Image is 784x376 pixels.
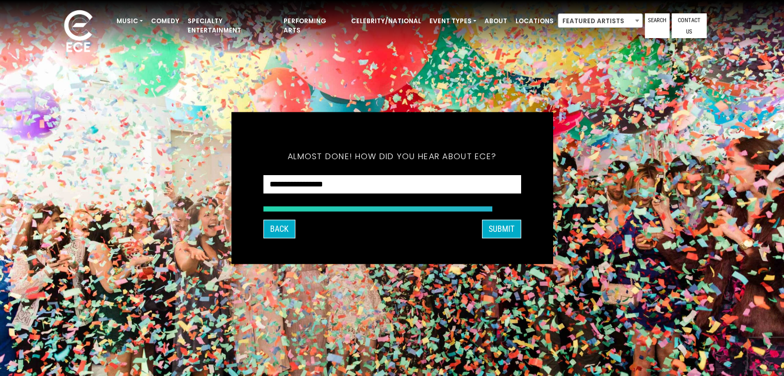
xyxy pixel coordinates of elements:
[558,13,643,28] span: Featured Artists
[263,219,295,238] button: Back
[184,12,279,39] a: Specialty Entertainment
[511,12,558,30] a: Locations
[482,219,521,238] button: SUBMIT
[112,12,147,30] a: Music
[558,14,642,28] span: Featured Artists
[263,175,521,194] select: How did you hear about ECE
[279,12,347,39] a: Performing Arts
[672,13,707,38] a: Contact Us
[347,12,425,30] a: Celebrity/National
[480,12,511,30] a: About
[53,7,104,57] img: ece_new_logo_whitev2-1.png
[263,138,521,175] h5: Almost done! How did you hear about ECE?
[425,12,480,30] a: Event Types
[645,13,670,38] a: Search
[147,12,184,30] a: Comedy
